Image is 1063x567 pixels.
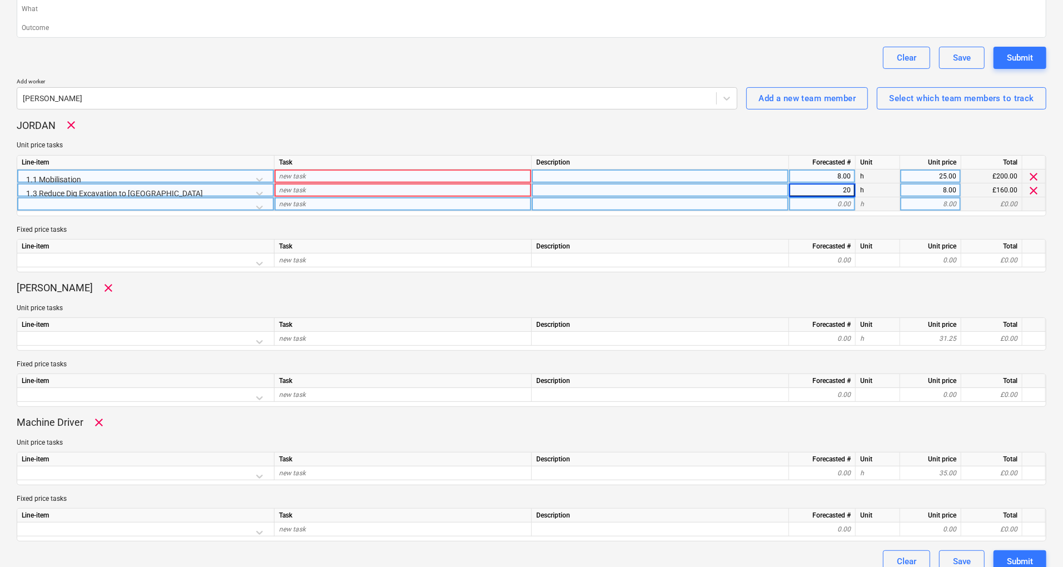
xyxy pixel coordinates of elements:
[900,509,961,523] div: Unit price
[856,452,900,466] div: Unit
[102,281,115,295] span: Remove worker
[17,240,275,253] div: Line-item
[17,452,275,466] div: Line-item
[856,374,900,388] div: Unit
[856,170,900,183] div: h
[877,87,1046,110] button: Select which team members to track
[793,332,851,346] div: 0.00
[532,318,789,332] div: Description
[961,318,1022,332] div: Total
[532,240,789,253] div: Description
[905,332,956,346] div: 31.25
[856,240,900,253] div: Unit
[961,156,1022,170] div: Total
[17,360,1046,369] p: Fixed price tasks
[905,197,956,211] div: 8.00
[17,119,56,132] p: JORDAN
[961,170,1022,183] div: £200.00
[789,156,856,170] div: Forecasted #
[279,391,306,399] span: new task
[900,452,961,466] div: Unit price
[961,197,1022,211] div: £0.00
[905,183,956,197] div: 8.00
[17,78,737,87] p: Add worker
[279,525,306,533] span: new task
[1007,51,1033,65] div: Submit
[279,469,306,477] span: new task
[883,47,930,69] button: Clear
[793,197,851,211] div: 0.00
[1007,514,1063,567] iframe: To enrich screen reader interactions, please activate Accessibility in Grammarly extension settings
[17,509,275,523] div: Line-item
[793,388,851,402] div: 0.00
[92,416,106,429] span: Remove worker
[961,374,1022,388] div: Total
[1007,514,1063,567] div: Chat Widget
[789,374,856,388] div: Forecasted #
[275,156,532,170] div: Task
[17,494,1046,504] p: Fixed price tasks
[17,281,93,295] p: [PERSON_NAME]
[905,170,956,183] div: 25.00
[17,318,275,332] div: Line-item
[746,87,868,110] button: Add a new team member
[279,186,306,194] span: new task
[961,523,1022,536] div: £0.00
[961,332,1022,346] div: £0.00
[275,318,532,332] div: Task
[905,466,956,480] div: 35.00
[889,91,1034,106] div: Select which team members to track
[789,318,856,332] div: Forecasted #
[17,141,1046,150] p: Unit price tasks
[793,253,851,267] div: 0.00
[532,452,789,466] div: Description
[789,452,856,466] div: Forecasted #
[961,253,1022,267] div: £0.00
[856,466,900,480] div: h
[900,240,961,253] div: Unit price
[532,374,789,388] div: Description
[856,332,900,346] div: h
[758,91,856,106] div: Add a new team member
[17,156,275,170] div: Line-item
[275,452,532,466] div: Task
[953,51,971,65] div: Save
[64,118,78,132] span: Remove worker
[17,225,1046,235] p: Fixed price tasks
[279,200,306,208] span: new task
[532,509,789,523] div: Description
[900,374,961,388] div: Unit price
[905,253,956,267] div: 0.00
[961,466,1022,480] div: £0.00
[961,388,1022,402] div: £0.00
[856,156,900,170] div: Unit
[17,438,1046,447] p: Unit price tasks
[279,335,306,342] span: new task
[275,509,532,523] div: Task
[17,374,275,388] div: Line-item
[961,240,1022,253] div: Total
[856,197,900,211] div: h
[961,452,1022,466] div: Total
[532,156,789,170] div: Description
[856,318,900,332] div: Unit
[856,183,900,197] div: h
[279,256,306,264] span: new task
[789,240,856,253] div: Forecasted #
[275,374,532,388] div: Task
[961,183,1022,197] div: £160.00
[17,304,1046,313] p: Unit price tasks
[905,388,956,402] div: 0.00
[793,466,851,480] div: 0.00
[897,51,916,65] div: Clear
[279,172,306,180] span: new task
[994,47,1046,69] button: Submit
[905,523,956,536] div: 0.00
[856,509,900,523] div: Unit
[1027,170,1040,183] span: clear
[939,47,985,69] button: Save
[900,318,961,332] div: Unit price
[900,156,961,170] div: Unit price
[961,509,1022,523] div: Total
[793,170,851,183] div: 8.00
